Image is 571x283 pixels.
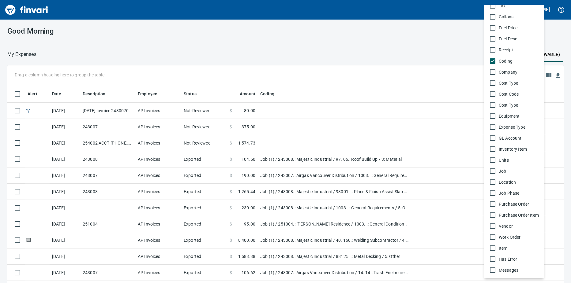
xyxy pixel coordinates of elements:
[484,133,544,144] li: GL Account
[484,232,544,243] li: Work Order
[499,25,539,31] span: Fuel Price
[484,44,544,55] li: Receipt
[499,135,539,141] span: GL Account
[499,201,539,207] span: Purchase Order
[484,22,544,33] li: Fuel Price
[499,102,539,108] span: Cost Type
[484,199,544,210] li: Purchase Order
[499,168,539,174] span: Job
[499,234,539,240] span: Work Order
[499,267,539,273] span: Messages
[499,14,539,20] span: Gallons
[484,0,544,11] li: Tax
[484,144,544,155] li: Inventory Item
[484,243,544,254] li: Item
[499,212,539,218] span: Purchase Order Item
[499,124,539,130] span: Expense Type
[484,188,544,199] li: Job Phase
[499,179,539,185] span: Location
[499,69,539,75] span: Company
[484,111,544,122] li: Equipment
[484,265,544,276] li: Messages
[484,67,544,78] li: Company
[484,254,544,265] li: Has Error
[484,78,544,89] li: Cost Type
[499,223,539,229] span: Vendor
[499,256,539,262] span: Has Error
[484,89,544,100] li: Cost Code
[484,56,544,67] li: Coding
[499,157,539,163] span: Units
[499,91,539,97] span: Cost Code
[484,100,544,111] li: Cost Type
[484,177,544,188] li: Location
[484,11,544,22] li: Gallons
[499,190,539,196] span: Job Phase
[499,113,539,119] span: Equipment
[484,122,544,133] li: Expense Type
[499,47,539,53] span: Receipt
[499,80,539,86] span: Cost Type
[484,33,544,44] li: Fuel Desc.
[499,3,539,9] span: Tax
[484,166,544,177] li: Job
[484,210,544,221] li: Purchase Order Item
[484,155,544,166] li: Units
[499,146,539,152] span: Inventory Item
[499,58,539,64] span: Coding
[499,36,539,42] span: Fuel Desc.
[484,221,544,232] li: Vendor
[499,245,539,251] span: Item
